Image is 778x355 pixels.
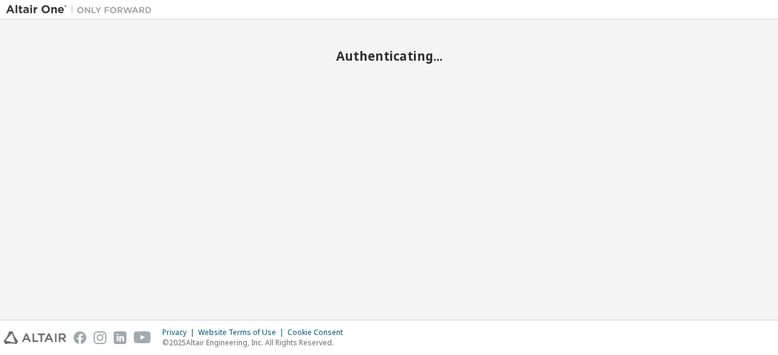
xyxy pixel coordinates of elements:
[162,337,350,348] p: © 2025 Altair Engineering, Inc. All Rights Reserved.
[162,328,198,337] div: Privacy
[134,331,151,344] img: youtube.svg
[6,4,158,16] img: Altair One
[287,328,350,337] div: Cookie Consent
[114,331,126,344] img: linkedin.svg
[198,328,287,337] div: Website Terms of Use
[94,331,106,344] img: instagram.svg
[6,48,772,64] h2: Authenticating...
[74,331,86,344] img: facebook.svg
[4,331,66,344] img: altair_logo.svg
